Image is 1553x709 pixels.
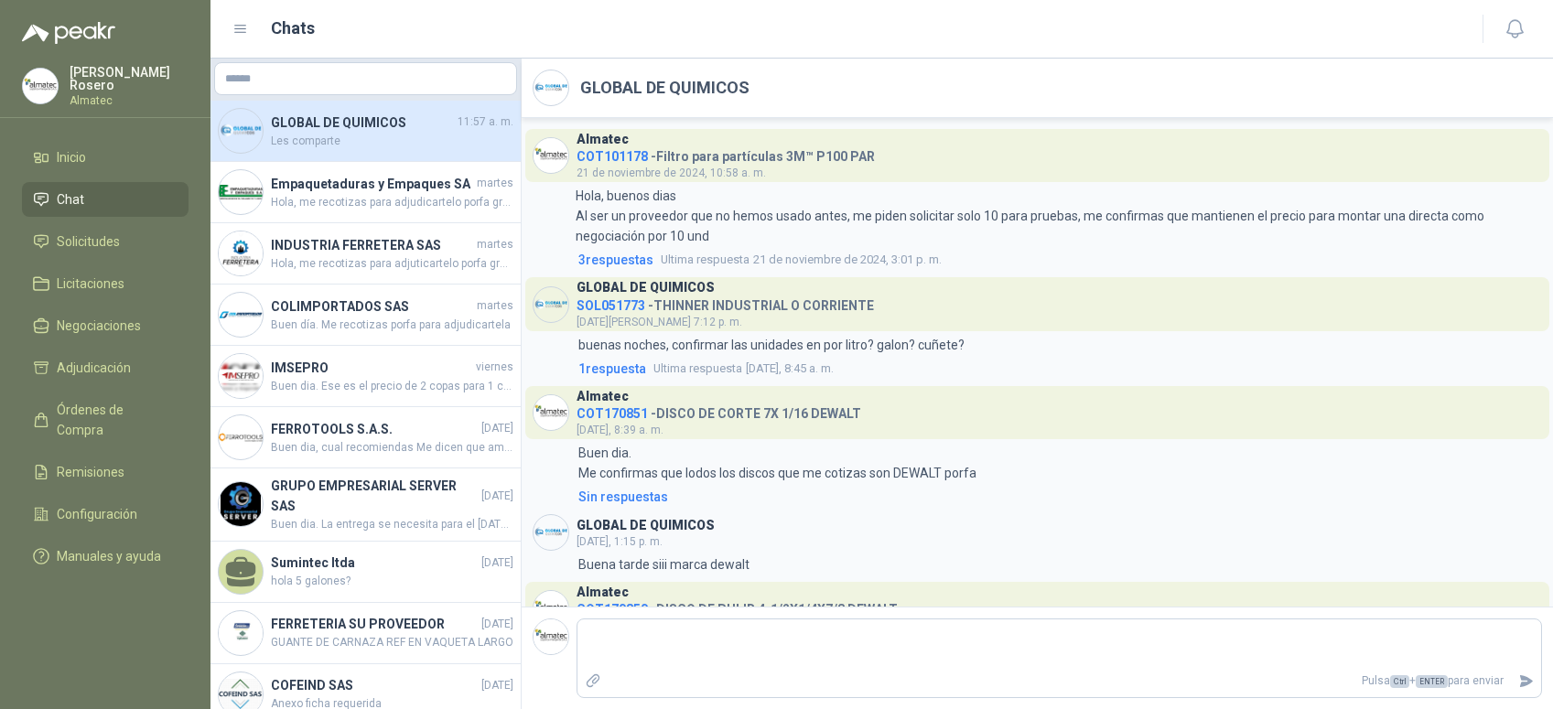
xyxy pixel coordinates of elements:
[577,587,629,597] h3: Almatec
[271,573,513,590] span: hola 5 galones?
[577,145,875,162] h4: - Filtro para partículas 3M™ P100 PAR
[22,140,189,175] a: Inicio
[271,174,473,194] h4: Empaquetaduras y Empaques SA
[22,497,189,532] a: Configuración
[271,255,513,273] span: Hola, me recotizas para adjuticartelo porfa gracias
[210,223,521,285] a: Company LogoINDUSTRIA FERRETERA SASmartesHola, me recotizas para adjuticartelo porfa gracias
[477,175,513,192] span: martes
[70,66,189,91] p: [PERSON_NAME] Rosero
[57,504,137,524] span: Configuración
[57,400,171,440] span: Órdenes de Compra
[70,95,189,106] p: Almatec
[57,231,120,252] span: Solicitudes
[578,359,646,379] span: 1 respuesta
[534,287,568,322] img: Company Logo
[271,614,478,634] h4: FERRETERIA SU PROVEEDOR
[271,378,513,395] span: Buen dia. Ese es el precio de 2 copas para 1 casco O es el precio de solo 1?
[578,250,653,270] span: 3 respuesta s
[477,297,513,315] span: martes
[577,602,648,617] span: COT170850
[580,75,750,101] h2: GLOBAL DE QUIMICOS
[271,516,513,533] span: Buen dia. La entrega se necesita para el [DATE][PERSON_NAME]
[577,134,629,145] h3: Almatec
[22,182,189,217] a: Chat
[57,546,161,566] span: Manuales y ayuda
[271,358,472,378] h4: IMSEPRO
[578,554,750,575] p: Buena tarde siii marca dewalt
[219,611,263,655] img: Company Logo
[271,16,315,41] h1: Chats
[578,487,668,507] div: Sin respuestas
[22,539,189,574] a: Manuales y ayuda
[210,285,521,346] a: Company LogoCOLIMPORTADOS SASmartesBuen día. Me recotizas porfa para adjudicartela
[534,515,568,550] img: Company Logo
[575,359,1542,379] a: 1respuestaUltima respuesta[DATE], 8:45 a. m.
[578,335,965,355] p: buenas noches, confirmar las unidades en por litro? galon? cuñete?
[210,542,521,603] a: Sumintec ltda[DATE]hola 5 galones?
[534,138,568,173] img: Company Logo
[57,189,84,209] span: Chat
[271,439,513,457] span: Buen dia, cual recomiendas Me dicen que ambos sirven, lo importante es que sea MULTIPROPOSITO
[1416,675,1448,688] span: ENTER
[22,266,189,301] a: Licitaciones
[210,162,521,223] a: Company LogoEmpaquetaduras y Empaques SAmartesHola, me recotizas para adjudicartelo porfa gracias
[22,224,189,259] a: Solicitudes
[577,316,742,328] span: [DATE][PERSON_NAME] 7:12 p. m.
[578,443,976,483] p: Buen dia. Me confirmas que lodos los discos que me cotizas son DEWALT porfa
[534,70,568,105] img: Company Logo
[481,420,513,437] span: [DATE]
[57,147,86,167] span: Inicio
[609,665,1512,697] p: Pulsa + para enviar
[661,251,942,269] span: 21 de noviembre de 2024, 3:01 p. m.
[271,113,454,133] h4: GLOBAL DE QUIMICOS
[481,488,513,505] span: [DATE]
[22,392,189,447] a: Órdenes de Compra
[57,358,131,378] span: Adjudicación
[219,170,263,214] img: Company Logo
[653,360,742,378] span: Ultima respuesta
[481,554,513,572] span: [DATE]
[577,402,861,419] h4: - DISCO DE CORTE 7X 1/16 DEWALT
[1511,665,1541,697] button: Enviar
[534,591,568,626] img: Company Logo
[534,619,568,654] img: Company Logo
[271,675,478,695] h4: COFEIND SAS
[577,535,663,548] span: [DATE], 1:15 p. m.
[477,236,513,253] span: martes
[481,677,513,694] span: [DATE]
[534,395,568,430] img: Company Logo
[271,194,513,211] span: Hola, me recotizas para adjudicartelo porfa gracias
[23,69,58,103] img: Company Logo
[577,149,648,164] span: COT101178
[577,424,663,436] span: [DATE], 8:39 a. m.
[210,468,521,542] a: Company LogoGRUPO EMPRESARIAL SERVER SAS[DATE]Buen dia. La entrega se necesita para el [DATE][PER...
[219,109,263,153] img: Company Logo
[210,346,521,407] a: Company LogoIMSEPROviernesBuen dia. Ese es el precio de 2 copas para 1 casco O es el precio de so...
[210,101,521,162] a: Company LogoGLOBAL DE QUIMICOS11:57 a. m.Les comparte
[22,455,189,489] a: Remisiones
[577,665,609,697] label: Adjuntar archivos
[271,133,513,150] span: Les comparte
[458,113,513,131] span: 11:57 a. m.
[57,274,124,294] span: Licitaciones
[57,462,124,482] span: Remisiones
[1390,675,1409,688] span: Ctrl
[481,616,513,633] span: [DATE]
[577,597,898,615] h4: - DISCO DE PULIR 4-1/2X1/4X7/8 DEWALT
[661,251,750,269] span: Ultima respuesta
[577,392,629,402] h3: Almatec
[219,354,263,398] img: Company Logo
[577,298,645,313] span: SOL051773
[22,22,115,44] img: Logo peakr
[271,634,513,651] span: GUANTE DE CARNAZA REF EN VAQUETA LARGO
[271,476,478,516] h4: GRUPO EMPRESARIAL SERVER SAS
[210,603,521,664] a: Company LogoFERRETERIA SU PROVEEDOR[DATE]GUANTE DE CARNAZA REF EN VAQUETA LARGO
[653,360,834,378] span: [DATE], 8:45 a. m.
[271,553,478,573] h4: Sumintec ltda
[271,296,473,317] h4: COLIMPORTADOS SAS
[219,415,263,459] img: Company Logo
[575,487,1542,507] a: Sin respuestas
[577,283,715,293] h3: GLOBAL DE QUIMICOS
[575,250,1542,270] a: 3respuestasUltima respuesta21 de noviembre de 2024, 3:01 p. m.
[22,308,189,343] a: Negociaciones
